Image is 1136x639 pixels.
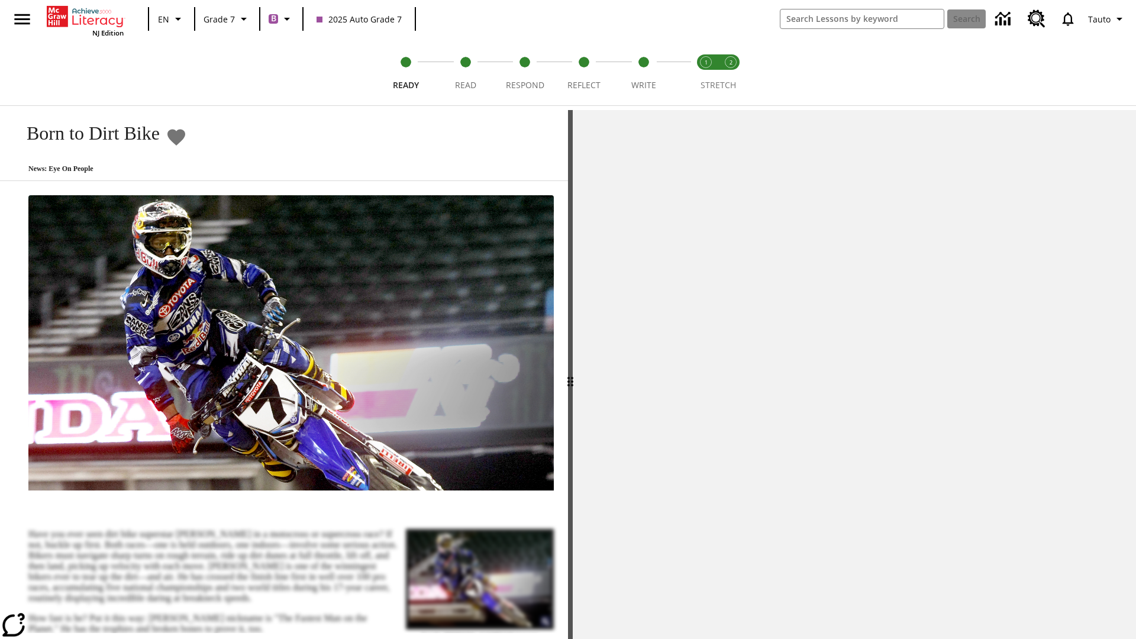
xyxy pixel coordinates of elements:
[490,40,559,105] button: Respond step 3 of 5
[689,40,723,105] button: Stretch Read step 1 of 2
[431,40,499,105] button: Read step 2 of 5
[1088,13,1111,25] span: Tauto
[317,13,402,25] span: 2025 Auto Grade 7
[14,122,160,144] h1: Born to Dirt Bike
[92,28,124,37] span: NJ Edition
[14,164,187,173] p: News: Eye On People
[271,11,276,26] span: B
[573,110,1136,639] div: activity
[609,40,678,105] button: Write step 5 of 5
[988,3,1021,35] a: Data Center
[372,40,440,105] button: Ready step 1 of 5
[166,127,187,147] button: Add to Favorites - Born to Dirt Bike
[701,79,736,91] span: STRETCH
[780,9,944,28] input: search field
[47,4,124,37] div: Home
[568,110,573,639] div: Press Enter or Spacebar and then press right and left arrow keys to move the slider
[550,40,618,105] button: Reflect step 4 of 5
[28,195,554,491] img: Motocross racer James Stewart flies through the air on his dirt bike.
[631,79,656,91] span: Write
[567,79,601,91] span: Reflect
[1083,8,1131,30] button: Profile/Settings
[455,79,476,91] span: Read
[158,13,169,25] span: EN
[730,59,732,66] text: 2
[5,2,40,37] button: Open side menu
[153,8,191,30] button: Language: EN, Select a language
[714,40,748,105] button: Stretch Respond step 2 of 2
[1021,3,1053,35] a: Resource Center, Will open in new tab
[199,8,256,30] button: Grade: Grade 7, Select a grade
[393,79,419,91] span: Ready
[506,79,544,91] span: Respond
[705,59,708,66] text: 1
[204,13,235,25] span: Grade 7
[264,8,299,30] button: Boost Class color is purple. Change class color
[1053,4,1083,34] a: Notifications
